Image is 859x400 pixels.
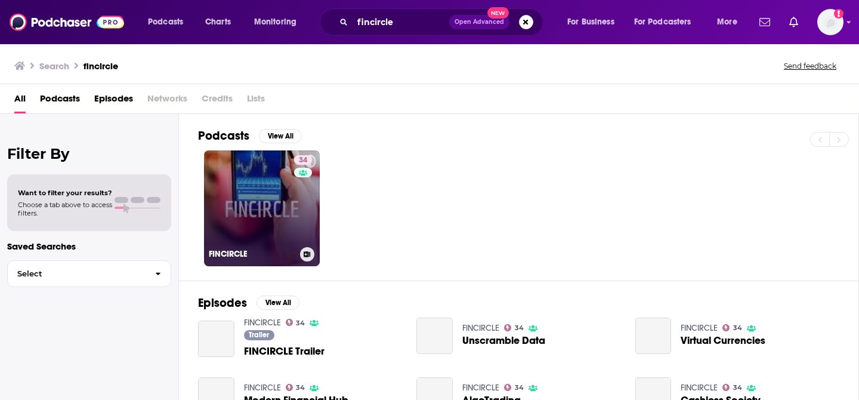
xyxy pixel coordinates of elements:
a: Unscramble Data [462,336,545,346]
a: Virtual Currencies [635,318,672,354]
button: Open AdvancedNew [449,15,509,29]
h3: fincircle [84,60,118,72]
button: View All [257,296,299,310]
button: Send feedback [780,61,840,71]
span: Choose a tab above to access filters. [18,201,112,217]
span: Logged in as WachsmanSG [817,9,843,35]
span: 34 [733,325,742,331]
button: open menu [140,13,199,32]
button: open menu [559,13,629,32]
h2: Podcasts [198,128,249,143]
div: Search podcasts, credits, & more... [331,8,555,36]
span: 34 [296,321,305,326]
a: 34 [286,319,305,326]
a: FINCIRCLE [681,323,718,333]
span: Podcasts [148,14,183,30]
button: Select [7,260,171,287]
a: 34 [286,384,305,391]
img: User Profile [817,9,843,35]
span: Lists [247,89,265,113]
span: Trailer [249,331,269,339]
a: FINCIRCLE [681,383,718,393]
a: 34 [504,324,524,331]
button: View All [259,129,302,143]
span: More [717,14,737,30]
img: Podchaser - Follow, Share and Rate Podcasts [10,11,124,33]
svg: Add a profile image [834,9,843,19]
h2: Episodes [198,296,247,310]
a: All [14,89,26,113]
p: Saved Searches [7,241,171,252]
a: FINCIRCLE [462,383,499,393]
span: 34 [296,385,305,390]
span: For Business [567,14,614,30]
span: Open Advanced [455,19,504,25]
a: Show notifications dropdown [755,12,775,32]
a: Episodes [94,89,133,113]
a: 34 [294,155,312,165]
span: Credits [202,89,233,113]
button: open menu [246,13,312,32]
a: 34FINCIRCLE [204,150,320,266]
a: Podcasts [40,89,80,113]
a: FINCIRCLE [462,323,499,333]
a: Show notifications dropdown [784,12,803,32]
a: Unscramble Data [416,318,453,354]
h3: Search [39,60,69,72]
a: 34 [722,324,742,331]
a: Virtual Currencies [681,336,765,346]
span: Monitoring [254,14,296,30]
a: FINCIRCLE [244,383,281,393]
h2: Filter By [7,145,171,162]
span: Want to filter your results? [18,189,112,197]
a: FINCIRCLE Trailer [244,346,325,356]
a: 34 [504,384,524,391]
span: 34 [515,385,524,390]
button: open menu [709,13,752,32]
span: New [487,7,509,19]
span: 34 [299,155,307,167]
span: 34 [733,385,742,390]
a: FINCIRCLE [244,318,281,328]
input: Search podcasts, credits, & more... [353,13,449,32]
span: Charts [205,14,231,30]
a: Charts [197,13,238,32]
a: 34 [722,384,742,391]
a: PodcastsView All [198,128,302,143]
a: FINCIRCLE Trailer [198,321,234,357]
a: EpisodesView All [198,296,299,310]
span: For Podcasters [634,14,691,30]
span: 34 [515,325,524,331]
h3: FINCIRCLE [209,249,295,259]
span: Select [8,270,146,278]
button: Show profile menu [817,9,843,35]
button: open menu [626,13,709,32]
span: Networks [147,89,187,113]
